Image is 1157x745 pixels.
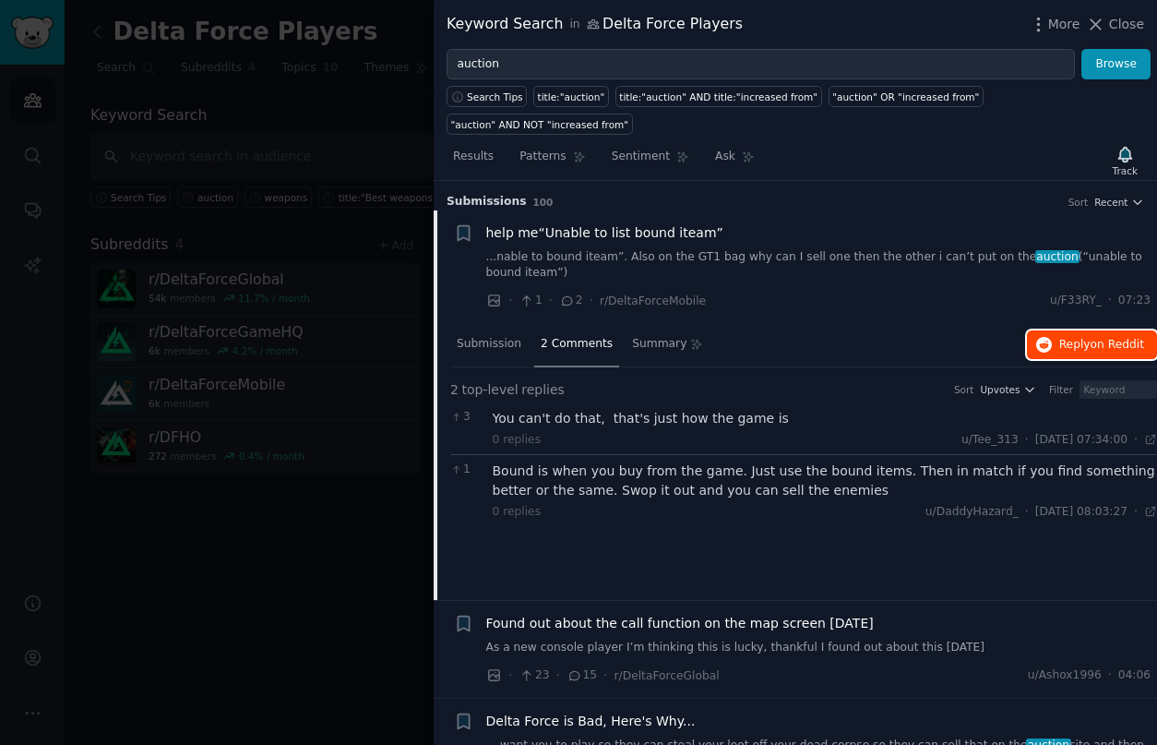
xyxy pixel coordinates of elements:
[1068,196,1089,209] div: Sort
[1025,504,1029,521] span: ·
[605,142,696,180] a: Sentiment
[980,383,1020,396] span: Upvotes
[961,433,1019,446] span: u/Tee_313
[453,149,494,165] span: Results
[447,194,527,210] span: Submission s
[1086,15,1144,34] button: Close
[1108,667,1112,684] span: ·
[603,666,607,685] span: ·
[1109,15,1144,34] span: Close
[508,666,512,685] span: ·
[1091,338,1144,351] span: on Reddit
[600,294,706,307] span: r/DeltaForceMobile
[519,149,566,165] span: Patterns
[1048,15,1080,34] span: More
[1049,383,1073,396] div: Filter
[1027,330,1157,360] button: Replyon Reddit
[829,86,984,107] a: "auction" OR "increased from"
[508,291,512,310] span: ·
[467,90,523,103] span: Search Tips
[1094,196,1144,209] button: Recent
[457,336,521,353] span: Submission
[549,291,553,310] span: ·
[1118,293,1151,309] span: 07:23
[1035,250,1080,263] span: auction
[615,86,822,107] a: title:"auction" AND title:"increased from"
[461,380,518,400] span: top-level
[450,380,459,400] span: 2
[925,505,1019,518] span: u/DaddyHazard_
[1118,667,1151,684] span: 04:06
[1035,432,1127,449] span: [DATE] 07:34:00
[486,223,723,243] a: help me“Unable to list bound iteam”
[709,142,761,180] a: Ask
[1094,196,1127,209] span: Recent
[538,90,605,103] div: title:"auction"
[559,293,582,309] span: 2
[447,13,743,36] div: Keyword Search Delta Force Players
[619,90,817,103] div: title:"auction" AND title:"increased from"
[612,149,670,165] span: Sentiment
[954,383,974,396] div: Sort
[590,291,593,310] span: ·
[1035,504,1127,521] span: [DATE] 08:03:27
[447,114,633,135] a: "auction" AND NOT "increased from"
[1059,337,1144,354] span: Reply
[1134,504,1138,521] span: ·
[1050,293,1102,309] span: u/F33RY_
[451,118,629,131] div: "auction" AND NOT "increased from"
[632,336,686,353] span: Summary
[486,712,696,731] a: Delta Force is Bad, Here's Why...
[715,149,735,165] span: Ask
[1113,164,1138,177] div: Track
[486,640,1151,656] a: As a new console player I’m thinking this is lucky, thankful I found out about this [DATE]
[519,293,542,309] span: 1
[447,142,500,180] a: Results
[1134,432,1138,449] span: ·
[519,667,549,684] span: 23
[1108,293,1112,309] span: ·
[486,614,874,633] a: Found out about the call function on the map screen [DATE]
[486,249,1151,282] a: ...nable to bound iteam”. Also on the GT1 bag why can I sell one then the other i can’t put on th...
[556,666,560,685] span: ·
[533,86,609,107] a: title:"auction"
[614,669,720,682] span: r/DeltaForceGlobal
[521,380,565,400] span: replies
[567,667,597,684] span: 15
[1025,432,1029,449] span: ·
[447,86,527,107] button: Search Tips
[1028,667,1102,684] span: u/Ashox1996
[980,383,1036,396] button: Upvotes
[533,197,554,208] span: 100
[513,142,591,180] a: Patterns
[1079,380,1157,399] input: Keyword
[832,90,979,103] div: "auction" OR "increased from"
[541,336,613,353] span: 2 Comments
[1106,141,1144,180] button: Track
[1029,15,1080,34] button: More
[1081,49,1151,80] button: Browse
[450,409,483,426] span: 3
[447,49,1075,80] input: Try a keyword related to your business
[569,17,579,33] span: in
[450,462,483,478] span: 1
